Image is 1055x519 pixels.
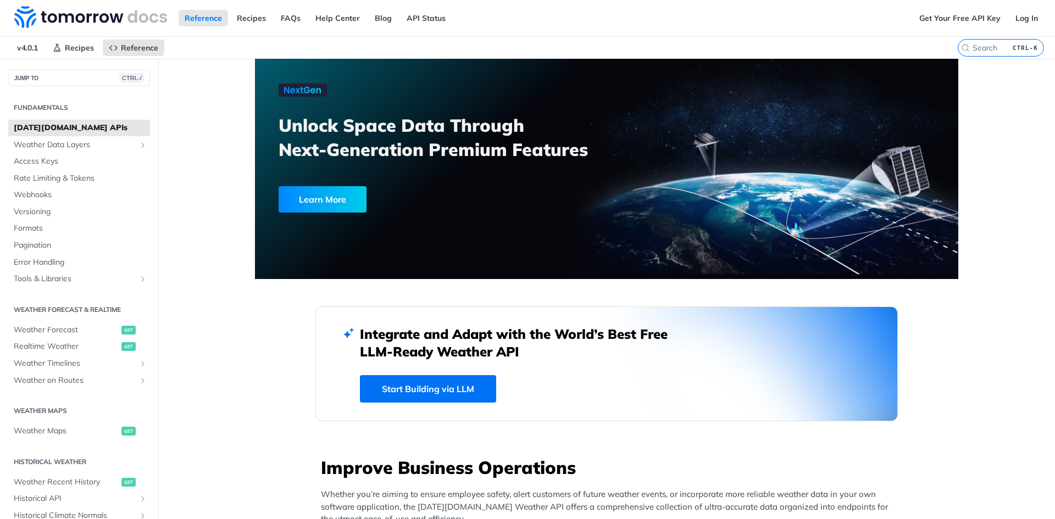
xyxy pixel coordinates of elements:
span: get [121,326,136,334]
span: Rate Limiting & Tokens [14,173,147,184]
a: Webhooks [8,187,150,203]
a: Weather Recent Historyget [8,474,150,490]
img: Tomorrow.io Weather API Docs [14,6,167,28]
a: API Status [401,10,452,26]
span: Pagination [14,240,147,251]
span: get [121,427,136,436]
a: Reference [103,40,164,56]
a: Formats [8,220,150,237]
a: Recipes [47,40,100,56]
span: Weather Recent History [14,477,119,488]
button: Show subpages for Weather Timelines [138,359,147,368]
span: Realtime Weather [14,341,119,352]
a: Reference [179,10,228,26]
a: Learn More [279,186,551,213]
button: Show subpages for Weather on Routes [138,376,147,385]
span: Versioning [14,207,147,217]
h2: Weather Forecast & realtime [8,305,150,315]
span: Recipes [65,43,94,53]
a: FAQs [275,10,307,26]
a: Pagination [8,237,150,254]
span: CTRL-/ [120,74,144,82]
span: Reference [121,43,158,53]
a: Recipes [231,10,272,26]
span: Weather Maps [14,426,119,437]
a: Weather TimelinesShow subpages for Weather Timelines [8,355,150,372]
img: NextGen [279,83,327,97]
a: Help Center [309,10,366,26]
span: Weather on Routes [14,375,136,386]
h2: Historical Weather [8,457,150,467]
a: Weather Data LayersShow subpages for Weather Data Layers [8,137,150,153]
a: [DATE][DOMAIN_NAME] APIs [8,120,150,136]
span: Weather Forecast [14,325,119,336]
h3: Unlock Space Data Through Next-Generation Premium Features [279,113,619,161]
a: Start Building via LLM [360,375,496,403]
div: Learn More [279,186,367,213]
button: Show subpages for Weather Data Layers [138,141,147,149]
a: Rate Limiting & Tokens [8,170,150,187]
a: Realtime Weatherget [8,338,150,355]
span: Error Handling [14,257,147,268]
h2: Fundamentals [8,103,150,113]
button: Show subpages for Historical API [138,494,147,503]
a: Log In [1009,10,1044,26]
button: JUMP TOCTRL-/ [8,70,150,86]
a: Access Keys [8,153,150,170]
a: Weather Forecastget [8,322,150,338]
span: Formats [14,223,147,234]
a: Weather Mapsget [8,423,150,439]
a: Blog [369,10,398,26]
a: Historical APIShow subpages for Historical API [8,490,150,507]
svg: Search [961,43,970,52]
span: Historical API [14,493,136,504]
a: Error Handling [8,254,150,271]
span: get [121,342,136,351]
kbd: CTRL-K [1010,42,1041,53]
button: Show subpages for Tools & Libraries [138,275,147,283]
a: Tools & LibrariesShow subpages for Tools & Libraries [8,271,150,287]
span: Tools & Libraries [14,274,136,284]
span: Access Keys [14,156,147,167]
h2: Integrate and Adapt with the World’s Best Free LLM-Ready Weather API [360,325,684,360]
span: Webhooks [14,189,147,200]
span: get [121,478,136,487]
span: Weather Data Layers [14,139,136,150]
h3: Improve Business Operations [321,455,898,479]
span: Weather Timelines [14,358,136,369]
a: Get Your Free API Key [913,10,1007,26]
h2: Weather Maps [8,406,150,416]
span: v4.0.1 [11,40,44,56]
span: [DATE][DOMAIN_NAME] APIs [14,122,147,133]
a: Weather on RoutesShow subpages for Weather on Routes [8,372,150,389]
a: Versioning [8,204,150,220]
